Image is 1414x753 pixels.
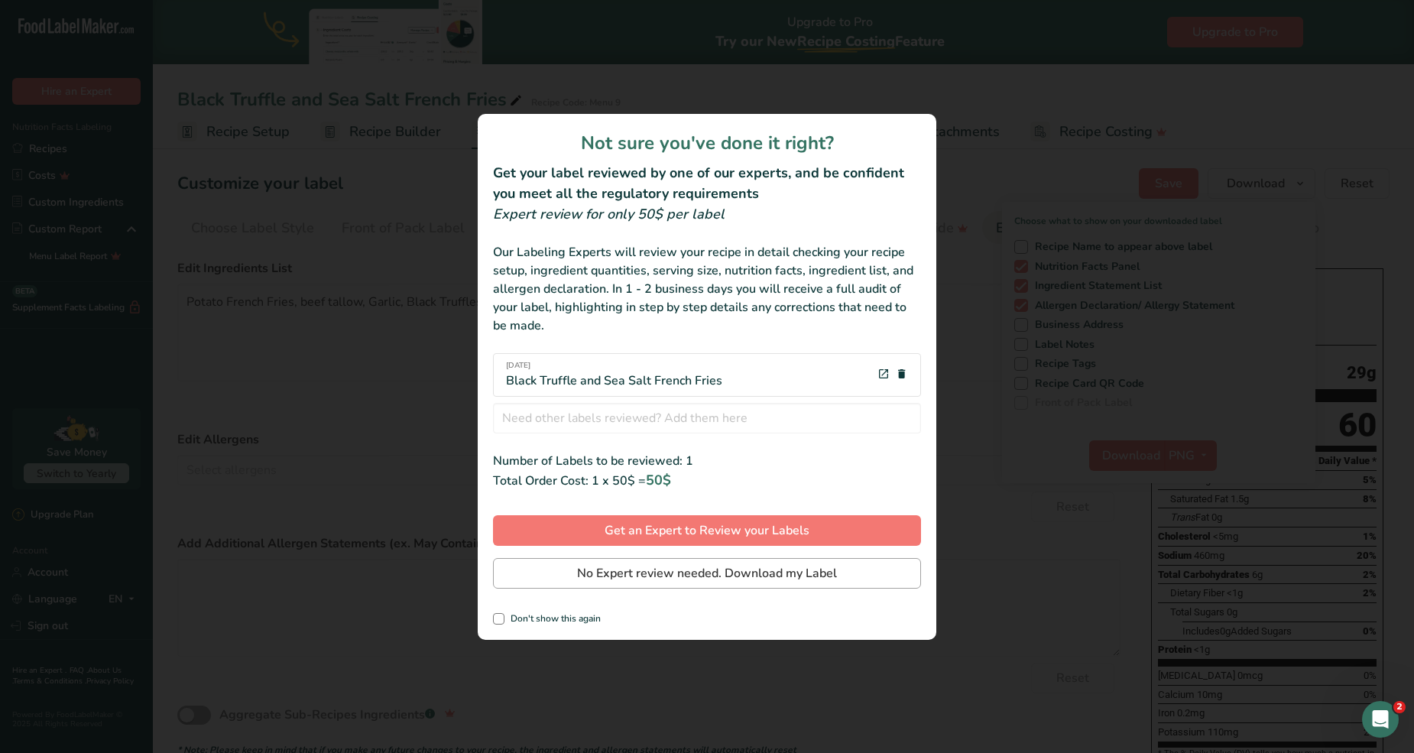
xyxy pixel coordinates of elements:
[504,613,601,625] span: Don't show this again
[493,515,921,546] button: Get an Expert to Review your Labels
[646,471,671,489] span: 50$
[506,360,722,390] div: Black Truffle and Sea Salt French Fries
[493,470,921,491] div: Total Order Cost: 1 x 50$ =
[577,564,837,583] span: No Expert review needed. Download my Label
[506,360,722,372] span: [DATE]
[493,204,921,225] div: Expert review for only 50$ per label
[493,163,921,204] h2: Get your label reviewed by one of our experts, and be confident you meet all the regulatory requi...
[1393,701,1406,713] span: 2
[493,452,921,470] div: Number of Labels to be reviewed: 1
[493,403,921,433] input: Need other labels reviewed? Add them here
[605,521,809,540] span: Get an Expert to Review your Labels
[493,129,921,157] h1: Not sure you've done it right?
[493,243,921,335] div: Our Labeling Experts will review your recipe in detail checking your recipe setup, ingredient qua...
[493,558,921,589] button: No Expert review needed. Download my Label
[1362,701,1399,738] iframe: Intercom live chat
